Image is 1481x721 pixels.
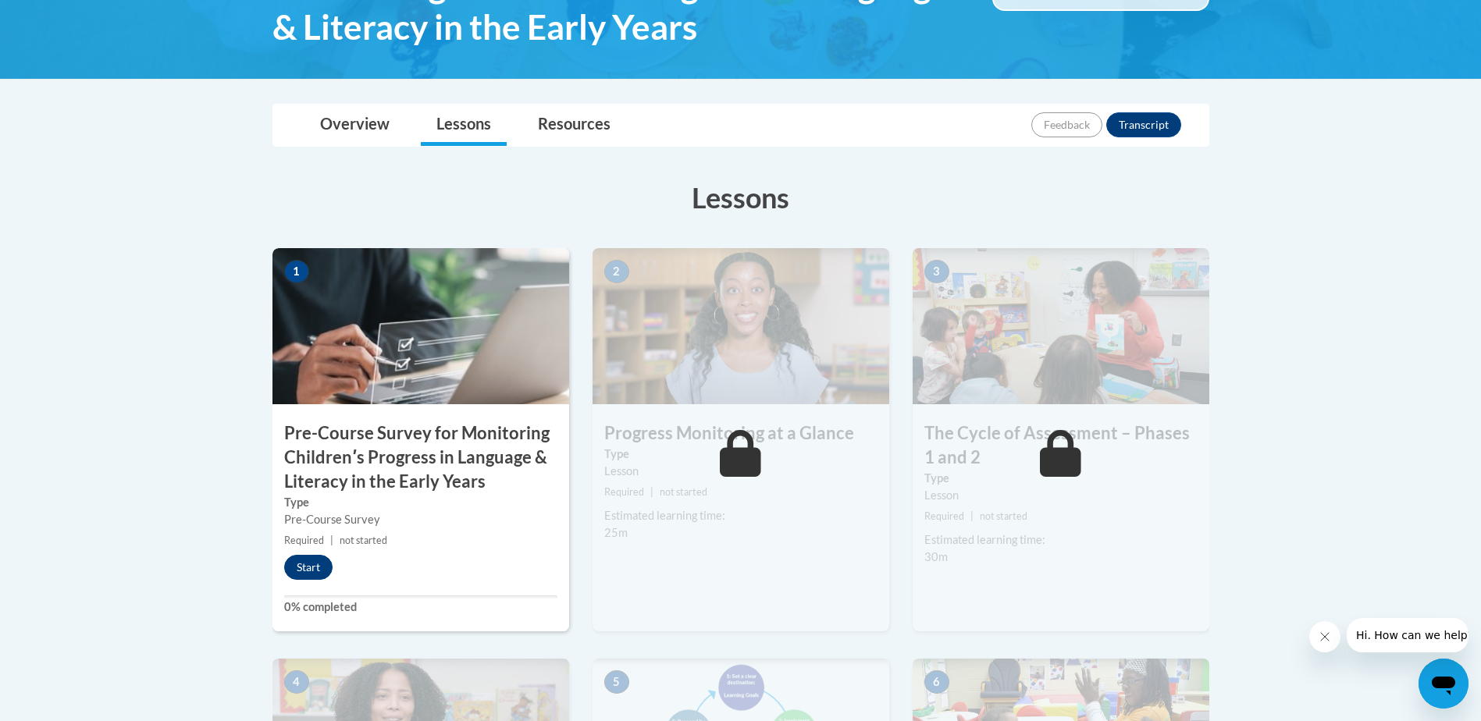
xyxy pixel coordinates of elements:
div: Pre-Course Survey [284,511,557,528]
span: | [970,510,974,522]
label: 0% completed [284,598,557,616]
a: Overview [304,105,405,146]
span: | [650,486,653,498]
button: Transcript [1106,112,1181,137]
label: Type [924,470,1198,487]
a: Lessons [421,105,507,146]
button: Feedback [1031,112,1102,137]
iframe: Message from company [1347,618,1469,652]
iframe: Button to launch messaging window [1419,659,1469,709]
h3: Lessons [272,178,1209,217]
span: 3 [924,260,949,283]
button: Start [284,555,333,580]
span: Required [284,535,324,546]
div: Lesson [924,487,1198,504]
img: Course Image [593,248,889,404]
span: 4 [284,670,309,694]
span: 6 [924,670,949,694]
span: 5 [604,670,629,694]
span: not started [660,486,707,498]
img: Course Image [913,248,1209,404]
span: 1 [284,260,309,283]
span: | [330,535,333,546]
span: 2 [604,260,629,283]
span: Required [924,510,964,522]
img: Course Image [272,248,569,404]
span: Hi. How can we help? [9,11,126,23]
span: Required [604,486,644,498]
span: 25m [604,526,628,539]
iframe: Close message [1309,621,1340,652]
div: Estimated learning time: [924,531,1198,549]
h3: Pre-Course Survey for Monitoring Childrenʹs Progress in Language & Literacy in the Early Years [272,421,569,493]
a: Resources [522,105,626,146]
h3: The Cycle of Assessment – Phases 1 and 2 [913,421,1209,470]
span: not started [340,535,387,546]
h3: Progress Monitoring at a Glance [593,421,889,446]
label: Type [604,446,878,463]
span: 30m [924,550,948,563]
span: not started [980,510,1027,522]
div: Estimated learning time: [604,507,878,524]
label: Type [284,494,557,511]
div: Lesson [604,463,878,480]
